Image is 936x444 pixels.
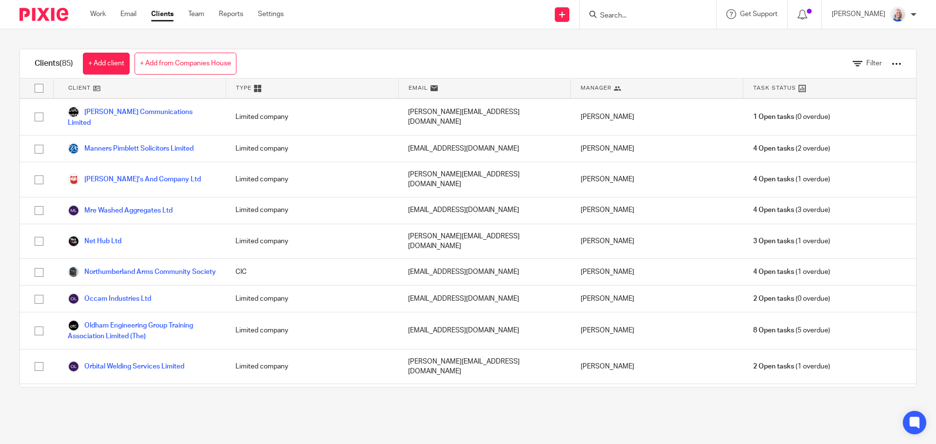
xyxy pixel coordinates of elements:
[753,326,794,335] span: 8 Open tasks
[226,99,398,135] div: Limited company
[571,384,743,410] div: [PERSON_NAME]
[35,58,73,69] h1: Clients
[135,53,236,75] a: + Add from Companies House
[753,267,830,277] span: (1 overdue)
[753,174,830,184] span: (1 overdue)
[753,236,830,246] span: (1 overdue)
[753,205,830,215] span: (3 overdue)
[68,320,216,341] a: Oldham Engineering Group Training Association Limited (The)
[68,143,79,154] img: Manners%20.png
[740,11,778,18] span: Get Support
[890,7,906,22] img: Low%20Res%20-%20Your%20Support%20Team%20-5.jpg
[753,84,796,92] span: Task Status
[398,286,571,312] div: [EMAIL_ADDRESS][DOMAIN_NAME]
[571,224,743,259] div: [PERSON_NAME]
[226,135,398,162] div: Limited company
[571,162,743,197] div: [PERSON_NAME]
[753,362,830,371] span: (1 overdue)
[581,84,611,92] span: Manager
[753,236,794,246] span: 3 Open tasks
[226,197,398,224] div: Limited company
[68,361,79,372] img: svg%3E
[90,9,106,19] a: Work
[68,235,79,247] img: logo.png
[571,99,743,135] div: [PERSON_NAME]
[753,144,794,154] span: 4 Open tasks
[68,293,79,305] img: svg%3E
[151,9,174,19] a: Clients
[68,266,79,278] img: logo.png
[120,9,136,19] a: Email
[571,349,743,384] div: [PERSON_NAME]
[753,294,830,304] span: (0 overdue)
[219,9,243,19] a: Reports
[226,384,398,410] div: Limited company
[68,84,91,92] span: Client
[226,259,398,285] div: CIC
[398,197,571,224] div: [EMAIL_ADDRESS][DOMAIN_NAME]
[571,312,743,348] div: [PERSON_NAME]
[832,9,885,19] p: [PERSON_NAME]
[226,349,398,384] div: Limited company
[753,326,830,335] span: (5 overdue)
[571,197,743,224] div: [PERSON_NAME]
[226,312,398,348] div: Limited company
[599,12,687,20] input: Search
[226,162,398,197] div: Limited company
[753,294,794,304] span: 2 Open tasks
[226,224,398,259] div: Limited company
[68,174,201,185] a: [PERSON_NAME]'s And Company Ltd
[409,84,428,92] span: Email
[571,286,743,312] div: [PERSON_NAME]
[19,8,68,21] img: Pixie
[68,361,184,372] a: Orbital Welding Services Limited
[398,135,571,162] div: [EMAIL_ADDRESS][DOMAIN_NAME]
[398,224,571,259] div: [PERSON_NAME][EMAIL_ADDRESS][DOMAIN_NAME]
[753,174,794,184] span: 4 Open tasks
[68,143,194,154] a: Manners Pimblett Solicitors Limited
[68,205,79,216] img: svg%3E
[398,384,571,410] div: [EMAIL_ADDRESS][DOMAIN_NAME]
[753,362,794,371] span: 2 Open tasks
[68,293,151,305] a: Occam Industries Ltd
[571,259,743,285] div: [PERSON_NAME]
[68,205,173,216] a: Mre Washed Aggregates Ltd
[398,312,571,348] div: [EMAIL_ADDRESS][DOMAIN_NAME]
[30,79,48,97] input: Select all
[753,144,830,154] span: (2 overdue)
[398,259,571,285] div: [EMAIL_ADDRESS][DOMAIN_NAME]
[188,9,204,19] a: Team
[83,53,130,75] a: + Add client
[68,174,79,185] img: Logo.png
[398,349,571,384] div: [PERSON_NAME][EMAIL_ADDRESS][DOMAIN_NAME]
[236,84,252,92] span: Type
[258,9,284,19] a: Settings
[398,99,571,135] div: [PERSON_NAME][EMAIL_ADDRESS][DOMAIN_NAME]
[398,162,571,197] div: [PERSON_NAME][EMAIL_ADDRESS][DOMAIN_NAME]
[571,135,743,162] div: [PERSON_NAME]
[68,235,121,247] a: Net Hub Ltd
[753,205,794,215] span: 4 Open tasks
[68,320,79,331] img: otc.png
[68,266,216,278] a: Northumberland Arms Community Society
[59,59,73,67] span: (85)
[68,106,79,118] img: lucy.png
[753,267,794,277] span: 4 Open tasks
[226,286,398,312] div: Limited company
[68,106,216,128] a: [PERSON_NAME] Communications Limited
[866,60,882,67] span: Filter
[753,112,830,122] span: (0 overdue)
[753,112,794,122] span: 1 Open tasks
